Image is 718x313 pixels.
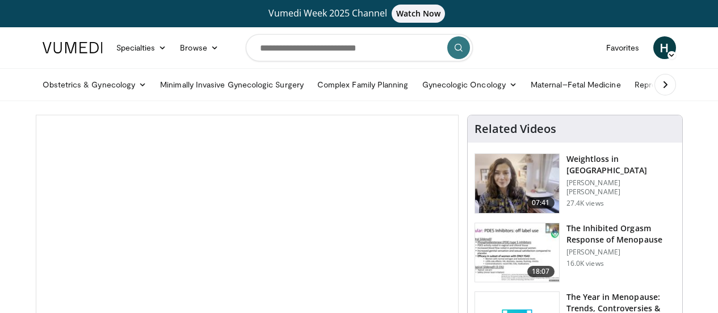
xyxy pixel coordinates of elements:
a: H [653,36,676,59]
h3: The Inhibited Orgasm Response of Menopause [566,223,675,245]
a: Complex Family Planning [310,73,415,96]
a: Specialties [110,36,174,59]
img: 283c0f17-5e2d-42ba-a87c-168d447cdba4.150x105_q85_crop-smart_upscale.jpg [475,223,559,282]
p: 27.4K views [566,199,604,208]
img: VuMedi Logo [43,42,103,53]
img: 9983fed1-7565-45be-8934-aef1103ce6e2.150x105_q85_crop-smart_upscale.jpg [475,154,559,213]
h4: Related Videos [475,122,556,136]
span: 07:41 [527,197,555,208]
p: 16.0K views [566,259,604,268]
a: 18:07 The Inhibited Orgasm Response of Menopause [PERSON_NAME] 16.0K views [475,223,675,283]
a: Vumedi Week 2025 ChannelWatch Now [44,5,674,23]
input: Search topics, interventions [246,34,473,61]
p: [PERSON_NAME] [PERSON_NAME] [566,178,675,197]
a: Gynecologic Oncology [415,73,524,96]
p: [PERSON_NAME] [566,248,675,257]
span: 18:07 [527,266,555,277]
a: Favorites [599,36,646,59]
a: Obstetrics & Gynecology [36,73,154,96]
a: Maternal–Fetal Medicine [524,73,628,96]
a: Browse [173,36,225,59]
a: 07:41 Weightloss in [GEOGRAPHIC_DATA] [PERSON_NAME] [PERSON_NAME] 27.4K views [475,153,675,214]
span: Watch Now [392,5,446,23]
h3: Weightloss in [GEOGRAPHIC_DATA] [566,153,675,176]
a: Minimally Invasive Gynecologic Surgery [153,73,310,96]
